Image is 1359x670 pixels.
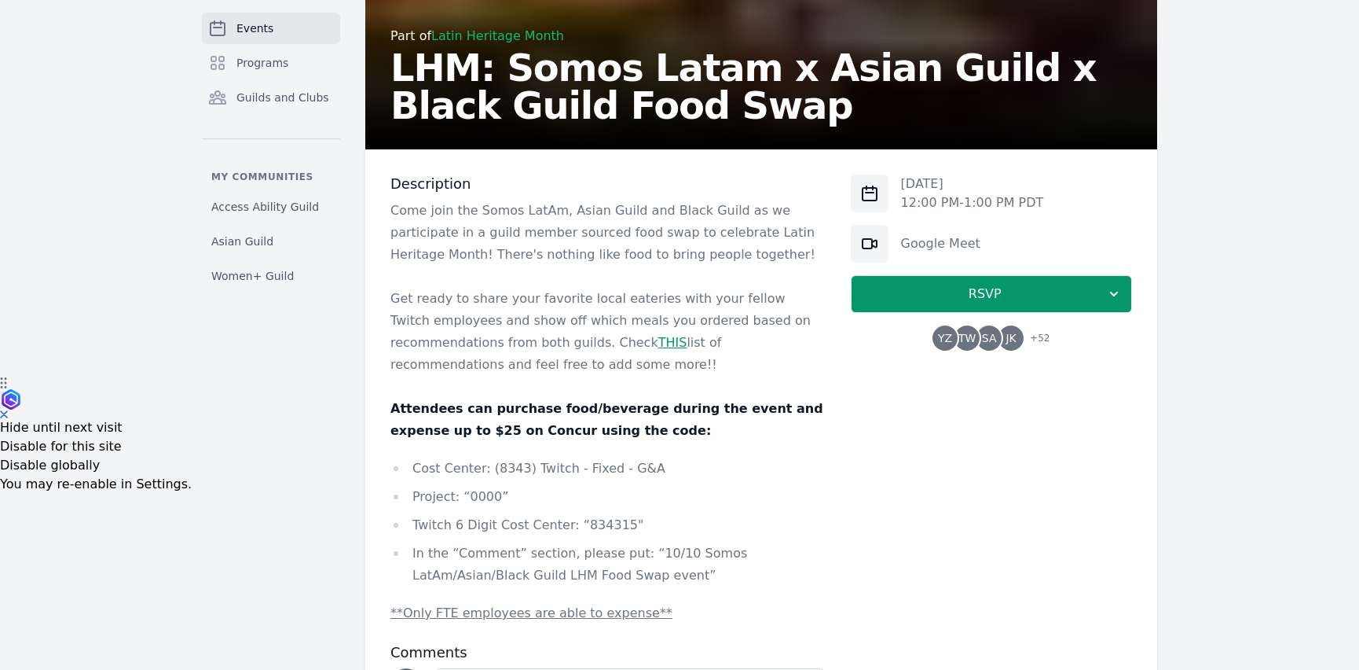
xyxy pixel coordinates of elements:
[390,606,672,620] u: **Only FTE employees are able to expense**
[390,514,826,536] li: Twitch 6 Digit Cost Center: “834315"
[390,401,823,438] strong: Attendees can purchase food/beverage during the event and expense up to $25 on Concur using the c...
[390,288,826,376] p: Get ready to share your favorite local eateries with your fellow Twitch employees and show off wh...
[390,643,826,662] h3: Comments
[202,13,340,44] a: Events
[211,199,319,215] span: Access Ability Guild
[982,333,997,344] span: SA
[851,275,1132,313] button: RSVP
[211,234,273,249] span: Asian Guild
[901,175,1044,193] p: [DATE]
[390,49,1132,124] h2: LHM: Somos Latam x Asian Guild x Black Guild Food Swap
[236,20,273,36] span: Events
[901,193,1044,212] p: 12:00 PM - 1:00 PM PDT
[390,175,826,193] h3: Description
[390,458,826,480] li: Cost Center: (8343) Twitch - Fixed - G&A
[202,13,340,290] nav: Sidebar
[658,335,687,350] a: THIS
[1006,333,1016,344] span: JK
[390,200,826,266] p: Come join the Somos LatAm, Asian Guild and Black Guild as we participate in a guild member source...
[938,333,952,344] span: YZ
[202,193,340,221] a: Access Ability Guild
[202,227,340,256] a: Asian Guild
[864,285,1106,304] span: RSVP
[211,268,294,284] span: Women+ Guild
[390,27,1132,46] div: Part of
[236,55,288,71] span: Programs
[202,82,340,113] a: Guilds and Clubs
[901,236,980,251] a: Google Meet
[390,543,826,587] li: In the “Comment” section, please put: “10/10 Somos LatAm/Asian/Black Guild LHM Food Swap event”
[236,90,329,105] span: Guilds and Clubs
[202,262,340,290] a: Women+ Guild
[958,333,976,344] span: TW
[1020,329,1049,351] span: + 52
[202,47,340,79] a: Programs
[202,171,340,183] p: My communities
[390,486,826,508] li: Project: “0000”
[431,28,564,43] a: Latin Heritage Month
